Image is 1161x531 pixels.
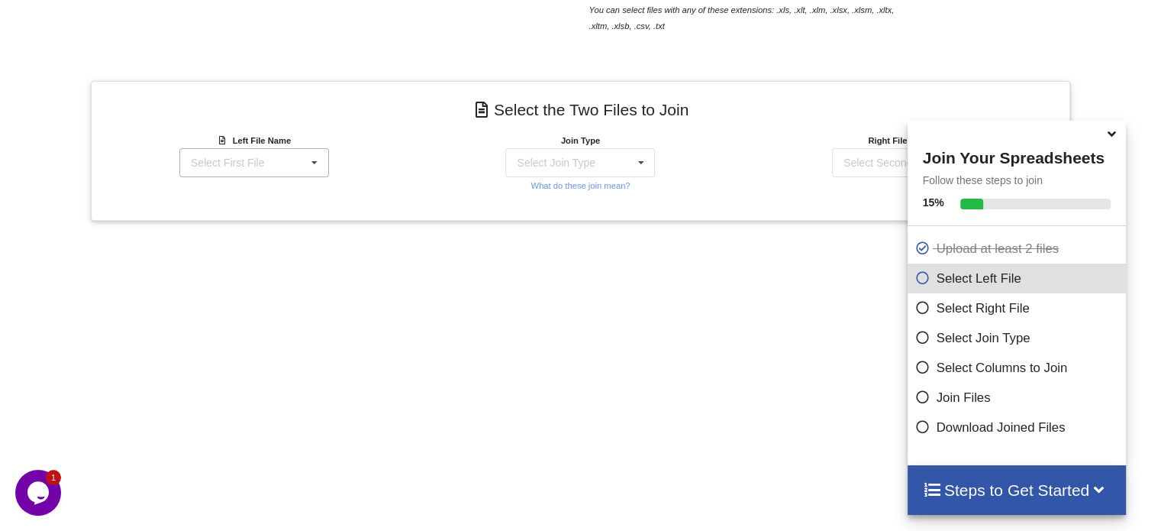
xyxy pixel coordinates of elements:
[915,358,1123,377] p: Select Columns to Join
[517,157,595,168] div: Select Join Type
[843,157,933,168] div: Select Second File
[15,470,64,516] iframe: chat widget
[191,157,264,168] div: Select First File
[923,481,1111,500] h4: Steps to Get Started
[915,388,1123,407] p: Join Files
[923,196,944,209] b: 15 %
[915,239,1123,258] p: Upload at least 2 files
[868,136,945,145] b: Right File Name
[915,269,1123,288] p: Select Left File
[908,144,1127,167] h4: Join Your Spreadsheets
[915,329,1123,348] p: Select Join Type
[915,418,1123,437] p: Download Joined Files
[102,92,1059,127] h4: Select the Two Files to Join
[589,5,894,31] i: You can select files with any of these extensions: .xls, .xlt, .xlm, .xlsx, .xlsm, .xltx, .xltm, ...
[908,173,1127,188] p: Follow these steps to join
[531,181,630,190] small: What do these join mean?
[561,136,600,145] b: Join Type
[233,136,291,145] b: Left File Name
[915,299,1123,318] p: Select Right File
